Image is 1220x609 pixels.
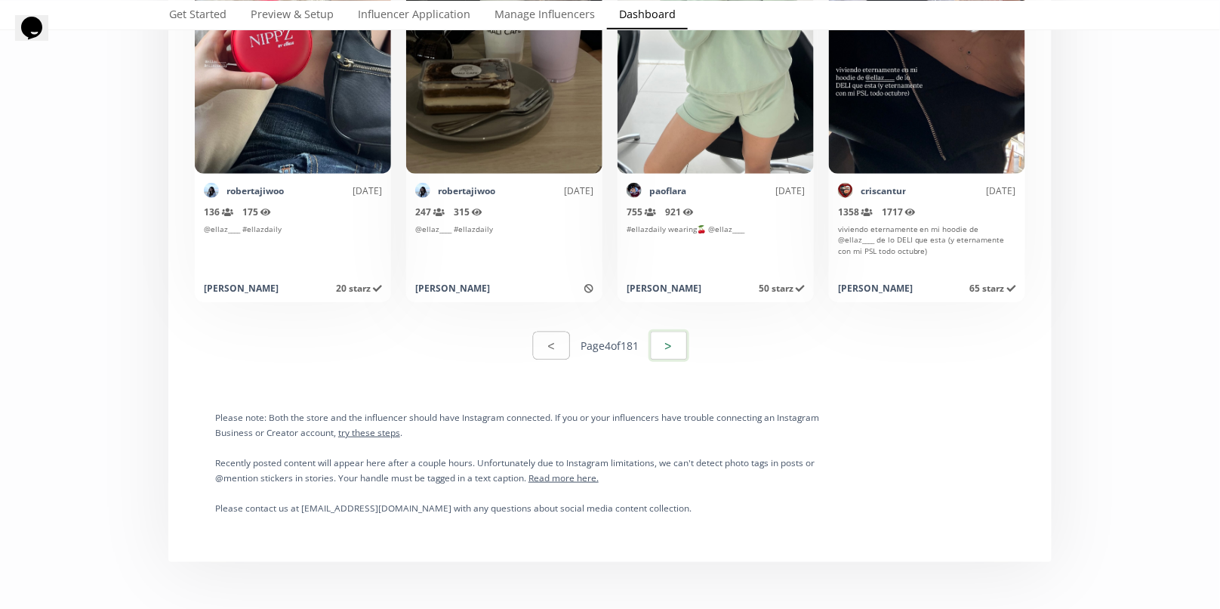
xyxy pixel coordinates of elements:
small: Please note: Both the store and the influencer should have Instagram connected. If you or your in... [215,411,819,438]
span: 1358 [838,206,873,218]
span: 175 [242,206,271,218]
div: [DATE] [686,184,805,197]
div: @ellaz____ #ellazdaily [204,224,382,273]
img: 538281754_18524628976059392_84406136339330690_n.jpg [627,183,642,198]
div: viviendo eternamente en mi hoodie de @ellaz____ de lo DELI que esta (y eternamente con mi PSL tod... [838,224,1016,273]
span: 247 [415,206,445,218]
a: try these steps [338,426,400,438]
div: [PERSON_NAME] [204,282,279,295]
img: 553519426_18531095272031687_9108109319303814463_n.jpg [415,183,430,198]
small: Recently posted content will appear here after a couple hours. Unfortunately due to Instagram lim... [215,456,815,484]
div: [PERSON_NAME] [627,282,701,295]
div: [DATE] [284,184,382,197]
a: robertajiwoo [226,184,284,197]
span: 20 starz [336,282,382,295]
div: [PERSON_NAME] [838,282,913,295]
iframe: chat widget [15,15,63,60]
span: 921 [665,206,694,218]
span: 50 starz [759,282,805,295]
img: 329848257_721780972799626_1248996561455304438_n.jpg [838,183,853,198]
button: < [533,332,569,360]
span: 136 [204,206,233,218]
span: 65 starz [970,282,1016,295]
span: 1717 [882,206,916,218]
span: 315 [454,206,482,218]
img: 553519426_18531095272031687_9108109319303814463_n.jpg [204,183,219,198]
a: Read more here. [528,471,599,484]
div: @ellaz____ #ellazdaily [415,224,593,273]
a: criscantur [861,184,906,197]
div: [DATE] [906,184,1016,197]
div: [DATE] [495,184,593,197]
a: robertajiwoo [438,184,495,197]
button: > [649,329,689,362]
div: #ellazdaily wearing🍒 @ellaz____ [627,224,805,273]
span: 755 [627,206,656,218]
small: Please contact us at [EMAIL_ADDRESS][DOMAIN_NAME] with any questions about social media content c... [215,502,692,514]
div: [PERSON_NAME] [415,282,490,295]
a: paoflara [649,184,686,197]
div: Page 4 of 181 [581,339,639,354]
